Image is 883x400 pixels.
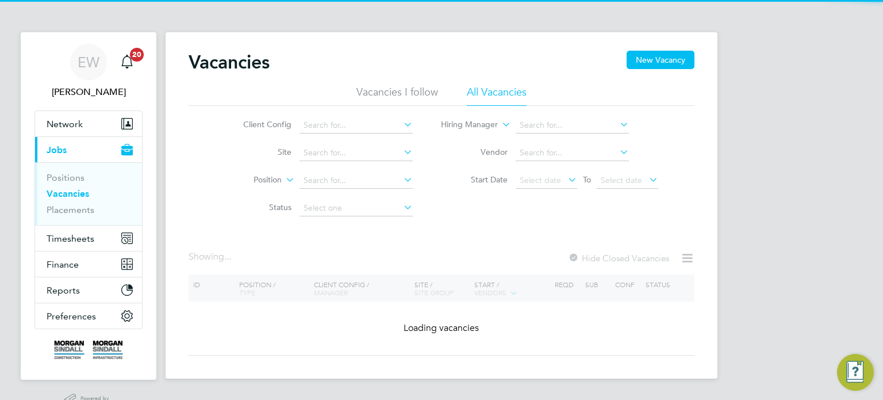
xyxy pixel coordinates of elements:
li: Vacancies I follow [356,85,438,106]
button: Jobs [35,137,142,162]
input: Search for... [516,145,629,161]
label: Client Config [225,119,291,129]
label: Hide Closed Vacancies [568,253,669,264]
input: Search for... [300,173,413,189]
span: EW [78,55,99,70]
img: morgansindall-logo-retina.png [54,341,123,359]
label: Site [225,147,291,157]
span: Select date [520,175,561,185]
span: Jobs [47,144,67,155]
button: New Vacancy [627,51,694,69]
input: Search for... [300,145,413,161]
span: Finance [47,259,79,270]
span: ... [224,251,231,262]
span: Preferences [47,311,96,322]
span: Timesheets [47,233,94,244]
button: Reports [35,277,142,303]
span: Emma Wells [34,85,143,99]
a: EW[PERSON_NAME] [34,44,143,99]
span: Network [47,119,83,129]
a: Vacancies [47,188,89,199]
div: Jobs [35,162,142,225]
button: Preferences [35,303,142,329]
a: Placements [47,204,94,215]
span: Reports [47,285,80,296]
label: Position [216,174,282,186]
button: Finance [35,252,142,277]
li: All Vacancies [467,85,527,106]
nav: Main navigation [21,32,156,380]
h2: Vacancies [189,51,270,74]
label: Vendor [441,147,508,157]
button: Network [35,111,142,136]
label: Status [225,202,291,212]
input: Select one [300,200,413,216]
span: Select date [601,175,642,185]
a: 20 [116,44,139,81]
span: 20 [130,48,144,62]
input: Search for... [300,117,413,134]
label: Hiring Manager [432,119,498,131]
button: Timesheets [35,226,142,251]
label: Start Date [441,174,508,185]
input: Search for... [516,117,629,134]
span: To [579,172,594,187]
button: Engage Resource Center [837,354,874,391]
div: Showing [189,251,233,263]
a: Positions [47,172,85,183]
a: Go to home page [34,341,143,359]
